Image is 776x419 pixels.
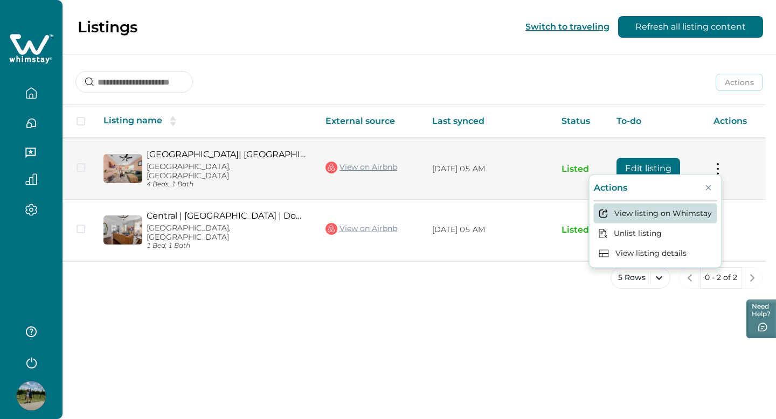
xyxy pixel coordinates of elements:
th: Actions [705,105,766,138]
button: Refresh all listing content [618,16,763,38]
p: 0 - 2 of 2 [705,273,737,283]
button: 0 - 2 of 2 [700,267,742,289]
p: [DATE] 05 AM [432,164,544,174]
button: Edit listing [616,158,680,179]
p: Listed [562,225,599,235]
p: 1 Bed, 1 Bath [147,242,308,250]
img: propertyImage_Frost Center| Riverwalk |Ft. Sam | Alamodome [103,154,142,183]
th: Last synced [424,105,553,138]
button: Close [700,179,717,197]
th: External source [317,105,424,138]
img: propertyImage_Central | Pearl Brewery | Downtown | Riverwalk [103,215,142,245]
button: sorting [162,116,184,127]
th: Listing name [95,105,317,138]
p: [GEOGRAPHIC_DATA], [GEOGRAPHIC_DATA] [147,224,308,242]
p: Listed [562,164,599,174]
p: Listings [78,18,137,36]
img: Whimstay Host [17,381,46,410]
a: View on Airbnb [325,222,397,236]
p: [DATE] 05 AM [432,225,544,235]
th: To-do [608,105,705,138]
p: Actions [594,183,627,193]
a: Central | [GEOGRAPHIC_DATA] | Downtown | [GEOGRAPHIC_DATA] [147,211,308,221]
a: View on Airbnb [325,160,397,174]
button: 5 Rows [611,267,670,289]
button: next page [742,267,763,289]
th: Status [553,105,608,138]
p: [GEOGRAPHIC_DATA], [GEOGRAPHIC_DATA] [147,162,308,180]
a: [GEOGRAPHIC_DATA]| [GEOGRAPHIC_DATA] |Ft. [PERSON_NAME] | Alamodome [147,149,308,159]
button: Switch to traveling [525,22,609,32]
button: previous page [679,267,701,289]
p: 4 Beds, 1 Bath [147,180,308,188]
button: Actions [716,74,763,91]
